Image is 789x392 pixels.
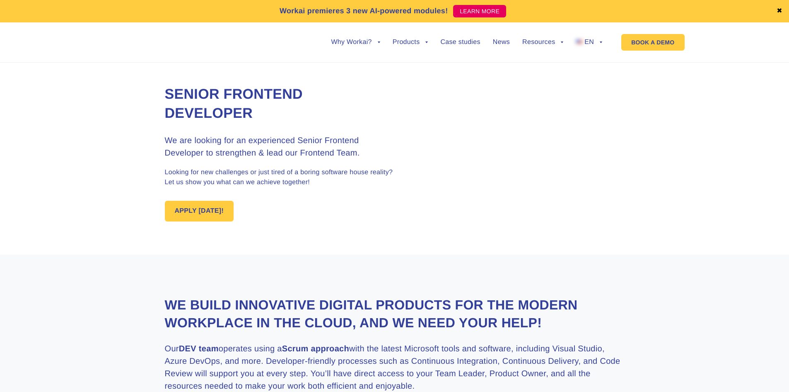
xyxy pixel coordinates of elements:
strong: DEV team [179,344,219,353]
h2: We build innovative digital products for the modern workplace in the Cloud, and we need your help! [165,296,625,332]
a: ✖ [777,8,782,15]
p: Workai premieres 3 new AI-powered modules! [280,5,448,17]
a: Products [393,39,428,46]
a: BOOK A DEMO [621,34,684,51]
a: News [493,39,510,46]
p: Looking for new challenges or just tired of a boring software house reality? Let us show you what... [165,168,395,187]
a: Case studies [440,39,480,46]
a: APPLY [DATE]! [165,201,234,222]
strong: Scrum approach [282,344,349,353]
a: LEARN MORE [453,5,506,17]
span: EN [584,39,594,46]
h1: Senior Frontend Developer [165,85,395,123]
h3: We are looking for an experienced Senior Frontend Developer to strengthen & lead our Frontend Team. [165,134,395,159]
a: Why Workai? [331,39,380,46]
a: Resources [522,39,563,46]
